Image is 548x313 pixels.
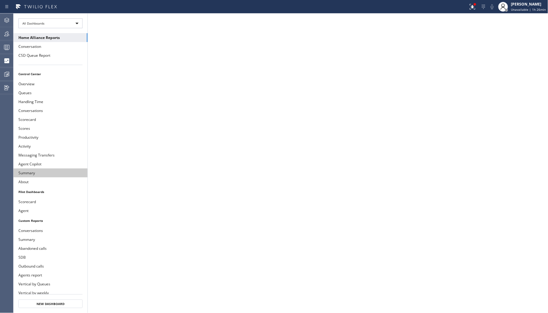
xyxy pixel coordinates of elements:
iframe: dashboard_acfOL1qQaTCc [88,14,548,313]
button: Scores [14,124,87,133]
button: Conversations [14,226,87,235]
button: Vertical by weekly [14,288,87,297]
button: Queues [14,88,87,97]
button: Messaging Transfers [14,151,87,160]
button: Home Alliance Reports [14,33,87,42]
div: [PERSON_NAME] [511,2,546,7]
button: Activity [14,142,87,151]
button: Outbound calls [14,262,87,271]
button: Summary [14,235,87,244]
button: New Dashboard [18,299,83,308]
button: Agent [14,206,87,215]
button: Overview [14,79,87,88]
button: Conversations [14,106,87,115]
div: All Dashboards [18,18,83,28]
button: Agent Copilot [14,160,87,168]
button: Vertical by Queues [14,280,87,288]
button: Summary [14,168,87,177]
button: CSD Queue Report [14,51,87,60]
button: Productivity [14,133,87,142]
button: Mute [488,2,496,11]
button: Conversation [14,42,87,51]
button: Scorecard [14,115,87,124]
li: Pilot Dashboards [14,188,87,196]
button: SDB [14,253,87,262]
li: Custom Reports [14,217,87,225]
button: Handling Time [14,97,87,106]
span: Unavailable | 1h 26min [511,7,546,12]
button: Scorecard [14,197,87,206]
button: Agents report [14,271,87,280]
button: About [14,177,87,186]
li: Control Center [14,70,87,78]
button: Abandoned calls [14,244,87,253]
